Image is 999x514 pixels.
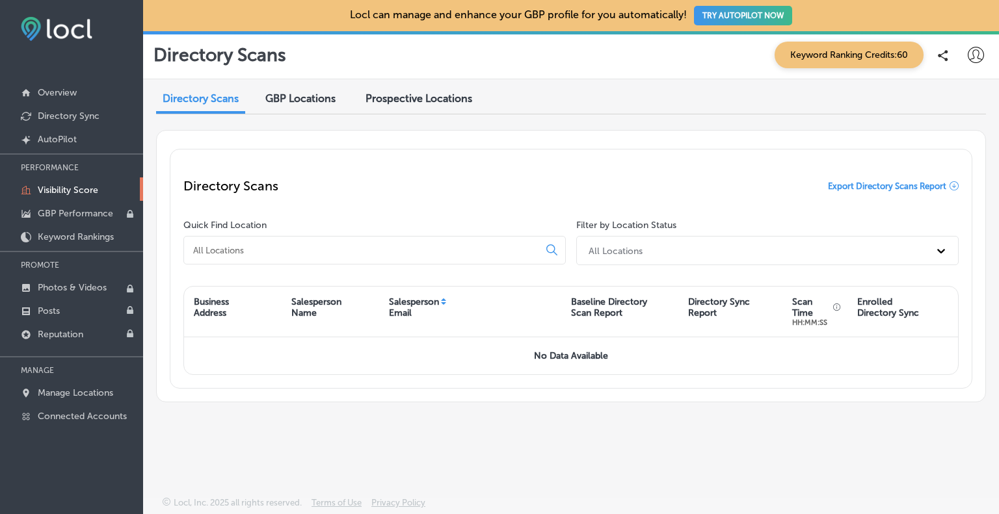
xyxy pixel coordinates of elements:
label: Filter by Location Status [576,220,676,231]
p: Reputation [38,329,83,340]
p: Directory Scans [183,178,278,194]
p: Locl, Inc. 2025 all rights reserved. [174,498,302,508]
div: HH:MM:SS [792,318,844,327]
p: Keyword Rankings [38,231,114,242]
label: Quick Find Location [183,220,267,231]
p: AutoPilot [38,134,77,145]
span: Directory Scans [163,92,239,105]
div: Enrolled Directory Sync [857,296,919,318]
div: Scan Time [792,296,831,318]
p: Visibility Score [38,185,98,196]
input: All Locations [192,244,536,256]
div: Salesperson Email [389,296,439,318]
img: fda3e92497d09a02dc62c9cd864e3231.png [21,17,92,41]
p: Connected Accounts [38,411,127,422]
p: Manage Locations [38,387,113,398]
button: TRY AUTOPILOT NOW [694,6,792,25]
div: Salesperson Name [291,296,341,318]
span: Export Directory Scans Report [828,181,946,191]
div: Baseline Directory Scan Report [571,296,647,318]
span: Prospective Locations [366,92,472,105]
p: Photos & Videos [38,282,107,293]
p: Posts [38,305,60,316]
a: Terms of Use [312,498,362,514]
div: Directory Sync Report [688,296,750,318]
span: GBP Locations [265,92,336,105]
p: Directory Sync [38,110,100,122]
p: Directory Scans [153,44,286,66]
p: GBP Performance [38,208,113,219]
p: Overview [38,87,77,98]
button: Displays the total time taken to generate this report. [833,302,844,309]
a: Privacy Policy [371,498,425,514]
div: Business Address [194,296,229,318]
div: All Locations [589,245,643,256]
span: Keyword Ranking Credits: 60 [775,42,924,68]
